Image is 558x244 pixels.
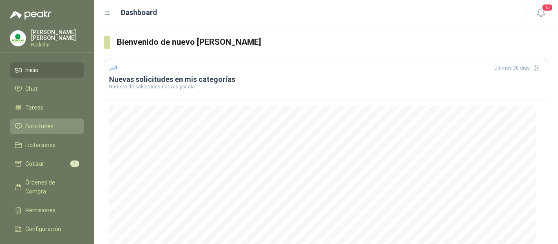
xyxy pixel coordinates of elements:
span: Remisiones [25,206,56,215]
img: Company Logo [10,31,26,46]
a: Configuración [10,221,84,237]
a: Chat [10,81,84,97]
a: Órdenes de Compra [10,175,84,199]
p: Rodiclar [31,42,84,47]
span: Inicio [25,66,38,75]
span: Licitaciones [25,141,56,149]
h3: Bienvenido de nuevo [PERSON_NAME] [117,36,548,48]
a: Remisiones [10,202,84,218]
a: Inicio [10,62,84,78]
span: Órdenes de Compra [25,178,76,196]
button: 13 [533,6,548,20]
a: Solicitudes [10,119,84,134]
p: Número de solicitudes nuevas por día [109,84,543,89]
a: Cotizar1 [10,156,84,171]
div: Últimos 30 días [494,62,543,75]
span: 13 [542,4,553,11]
p: [PERSON_NAME] [PERSON_NAME] [31,29,84,41]
h1: Dashboard [121,7,157,18]
span: 1 [70,160,79,167]
span: Tareas [25,103,43,112]
a: Licitaciones [10,137,84,153]
span: Cotizar [25,159,44,168]
span: Solicitudes [25,122,54,131]
img: Logo peakr [10,10,51,20]
a: Tareas [10,100,84,115]
h3: Nuevas solicitudes en mis categorías [109,75,543,84]
span: Configuración [25,224,61,233]
span: Chat [25,84,38,93]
